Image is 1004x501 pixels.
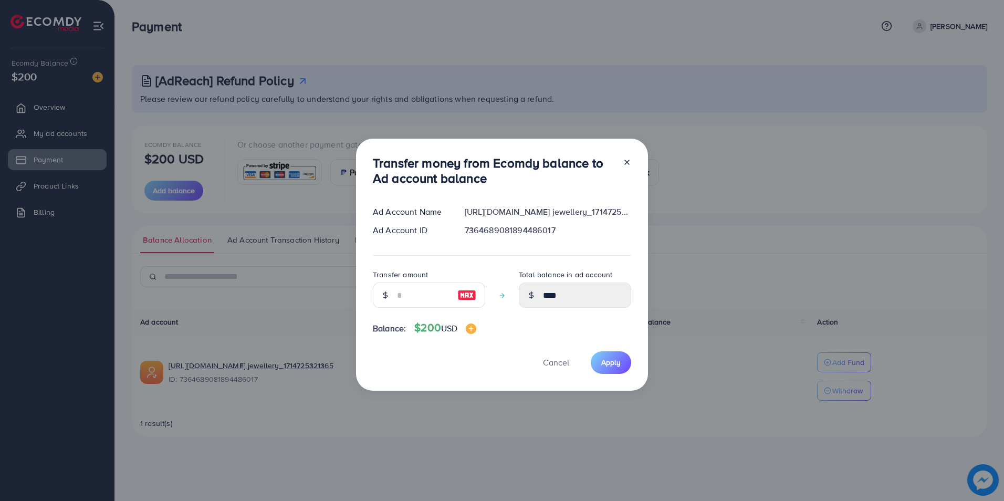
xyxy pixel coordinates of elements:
span: USD [441,322,457,334]
div: Ad Account ID [364,224,456,236]
img: image [457,289,476,301]
div: [URL][DOMAIN_NAME] jewellery_1714725321365 [456,206,640,218]
label: Total balance in ad account [519,269,612,280]
button: Apply [591,351,631,374]
img: image [466,323,476,334]
button: Cancel [530,351,582,374]
h3: Transfer money from Ecomdy balance to Ad account balance [373,155,614,186]
h4: $200 [414,321,476,335]
label: Transfer amount [373,269,428,280]
div: Ad Account Name [364,206,456,218]
span: Apply [601,357,621,368]
div: 7364689081894486017 [456,224,640,236]
span: Cancel [543,357,569,368]
span: Balance: [373,322,406,335]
